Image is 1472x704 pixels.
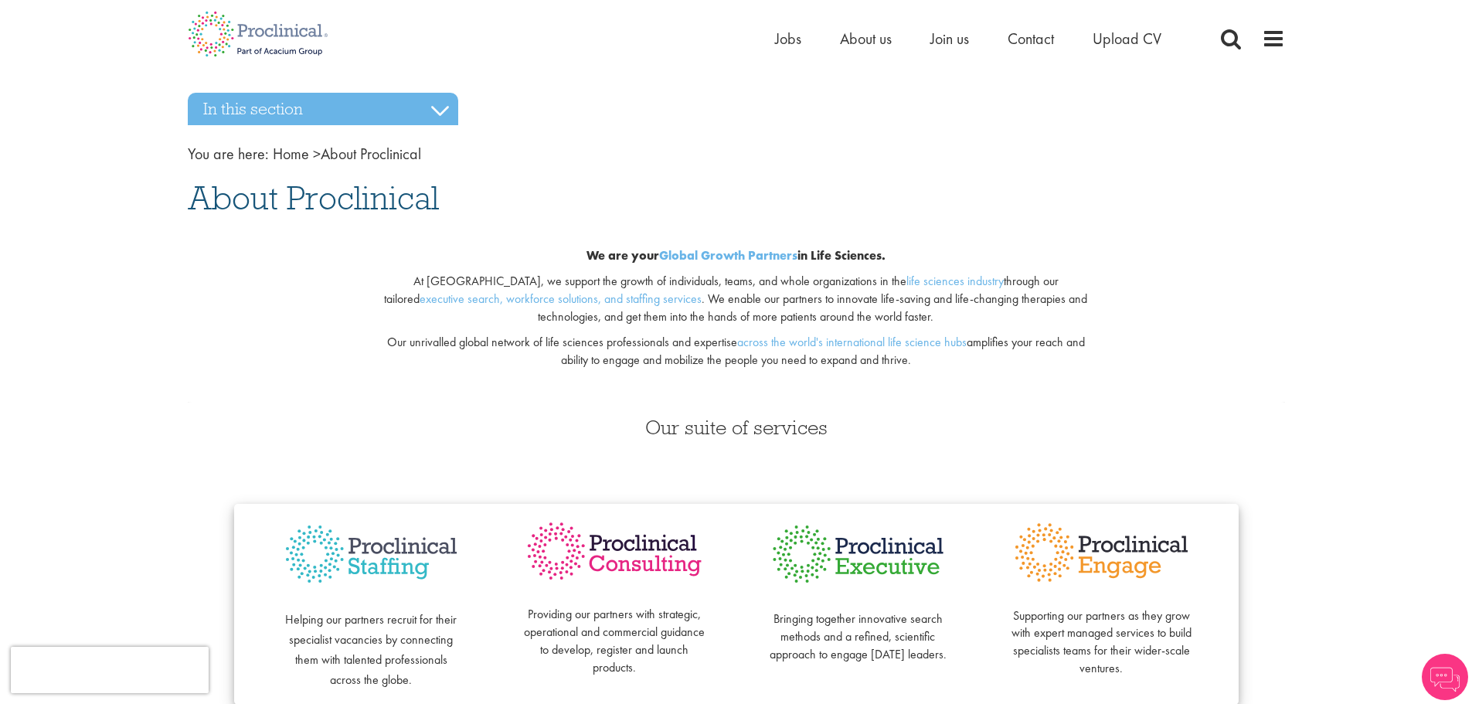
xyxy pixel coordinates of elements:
[737,334,967,350] a: across the world's international life science hubs
[1011,590,1192,678] p: Supporting our partners as they grow with expert managed services to build specialists teams for ...
[273,144,421,164] span: About Proclinical
[188,144,269,164] span: You are here:
[840,29,892,49] a: About us
[524,589,705,677] p: Providing our partners with strategic, operational and commercial guidance to develop, register a...
[767,519,949,589] img: Proclinical Executive
[930,29,969,49] a: Join us
[374,334,1098,369] p: Our unrivalled global network of life sciences professionals and expertise amplifies your reach a...
[1422,654,1468,700] img: Chatbot
[1011,519,1192,586] img: Proclinical Engage
[767,593,949,663] p: Bringing together innovative search methods and a refined, scientific approach to engage [DATE] l...
[188,93,458,125] h3: In this section
[420,291,702,307] a: executive search, workforce solutions, and staffing services
[374,273,1098,326] p: At [GEOGRAPHIC_DATA], we support the growth of individuals, teams, and whole organizations in the...
[1008,29,1054,49] a: Contact
[1093,29,1161,49] a: Upload CV
[313,144,321,164] span: >
[188,417,1285,437] h3: Our suite of services
[586,247,886,264] b: We are your in Life Sciences.
[524,519,705,583] img: Proclinical Consulting
[273,144,309,164] a: breadcrumb link to Home
[280,519,462,590] img: Proclinical Staffing
[775,29,801,49] a: Jobs
[659,247,797,264] a: Global Growth Partners
[906,273,1004,289] a: life sciences industry
[285,611,457,688] span: Helping our partners recruit for their specialist vacancies by connecting them with talented prof...
[11,647,209,693] iframe: reCAPTCHA
[188,177,439,219] span: About Proclinical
